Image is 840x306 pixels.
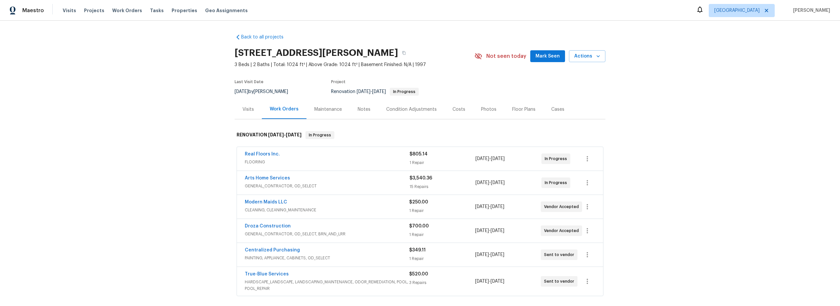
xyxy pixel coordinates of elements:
div: 1 Repair [409,207,475,214]
span: Project [331,80,346,84]
a: Modern Maids LLC [245,200,287,204]
span: Visits [63,7,76,14]
span: Tasks [150,8,164,13]
div: Condition Adjustments [386,106,437,113]
span: [GEOGRAPHIC_DATA] [714,7,760,14]
span: Mark Seen [535,52,560,60]
span: [DATE] [491,279,504,284]
a: Droza Construction [245,224,291,228]
span: [DATE] [475,180,489,185]
span: [DATE] [268,132,284,137]
span: Last Visit Date [235,80,263,84]
span: In Progress [306,132,334,138]
span: [DATE] [475,279,489,284]
span: [DATE] [491,180,505,185]
span: Projects [84,7,104,14]
span: - [475,251,504,258]
span: GENERAL_CONTRACTOR, OD_SELECT, BRN_AND_LRR [245,231,409,237]
span: PAINTING, APPLIANCE, CABINETS, OD_SELECT [245,255,409,261]
span: 3 Beds | 2 Baths | Total: 1024 ft² | Above Grade: 1024 ft² | Basement Finished: N/A | 1997 [235,61,474,68]
div: Work Orders [270,106,299,112]
div: 3 Repairs [409,279,475,286]
span: $250.00 [409,200,428,204]
span: Vendor Accepted [544,227,581,234]
div: Photos [481,106,496,113]
span: HARDSCAPE_LANDSCAPE, LANDSCAPING_MAINTENANCE, ODOR_REMEDIATION, POOL, POOL_REPAIR [245,279,409,292]
span: [DATE] [357,89,370,94]
span: In Progress [545,179,570,186]
span: [DATE] [491,156,505,161]
button: Copy Address [398,47,410,59]
span: FLOORING [245,159,409,165]
button: Mark Seen [530,50,565,62]
span: - [475,179,505,186]
div: 1 Repair [409,255,475,262]
span: Work Orders [112,7,142,14]
span: - [357,89,386,94]
span: [DATE] [475,228,489,233]
span: $3,540.36 [409,176,432,180]
span: [DATE] [235,89,248,94]
div: Maintenance [314,106,342,113]
span: [DATE] [475,204,489,209]
span: [DATE] [491,252,504,257]
span: [DATE] [491,228,504,233]
span: $700.00 [409,224,429,228]
a: Back to all projects [235,34,298,40]
span: Maestro [22,7,44,14]
span: [DATE] [475,252,489,257]
div: 1 Repair [409,159,475,166]
a: Real Floors Inc. [245,152,280,156]
span: - [475,203,504,210]
div: RENOVATION [DATE]-[DATE]In Progress [235,125,605,146]
span: $349.11 [409,248,426,252]
div: Visits [242,106,254,113]
span: - [268,132,302,137]
span: Actions [574,52,600,60]
span: $520.00 [409,272,428,276]
div: Floor Plans [512,106,535,113]
h2: [STREET_ADDRESS][PERSON_NAME] [235,50,398,56]
div: Costs [452,106,465,113]
span: In Progress [390,90,418,94]
span: Sent to vendor [544,278,577,285]
span: Geo Assignments [205,7,248,14]
div: 1 Repair [409,231,475,238]
span: [DATE] [372,89,386,94]
span: - [475,155,505,162]
span: $805.14 [409,152,428,156]
a: True-Blue Services [245,272,289,276]
span: Not seen today [486,53,526,59]
div: Cases [551,106,564,113]
div: Notes [358,106,370,113]
span: - [475,227,504,234]
span: Vendor Accepted [544,203,581,210]
span: Properties [172,7,197,14]
span: GENERAL_CONTRACTOR, OD_SELECT [245,183,409,189]
div: 15 Repairs [409,183,475,190]
span: - [475,278,504,285]
span: [DATE] [286,132,302,137]
span: [DATE] [491,204,504,209]
a: Centralized Purchasing [245,248,300,252]
span: [DATE] [475,156,489,161]
h6: RENOVATION [237,131,302,139]
span: CLEANING, CLEANING_MAINTENANCE [245,207,409,213]
button: Actions [569,50,605,62]
span: In Progress [545,155,570,162]
a: Arts Home Services [245,176,290,180]
span: Sent to vendor [544,251,577,258]
span: [PERSON_NAME] [790,7,830,14]
span: Renovation [331,89,419,94]
div: by [PERSON_NAME] [235,88,296,96]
